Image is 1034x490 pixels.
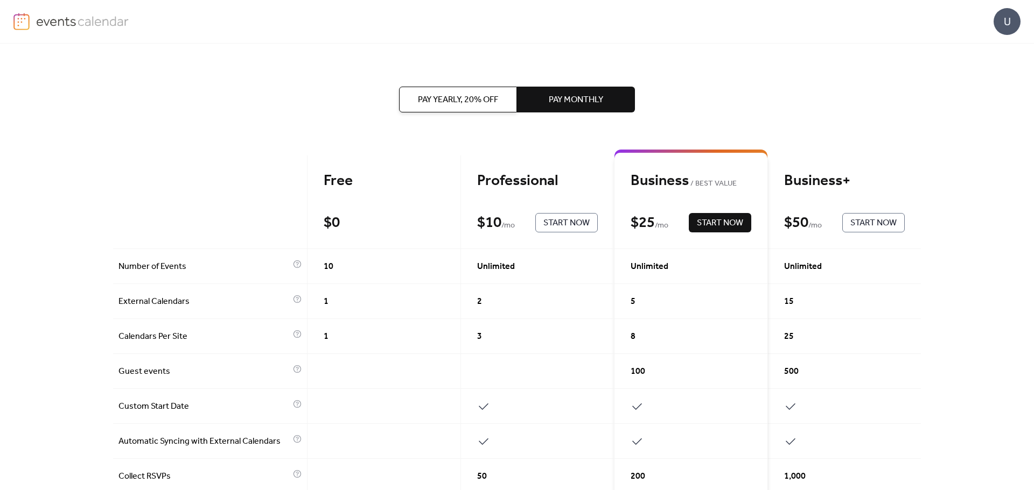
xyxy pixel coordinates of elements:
span: 1,000 [784,470,806,483]
div: Business+ [784,172,905,190]
span: Pay Yearly, 20% off [418,94,498,106]
img: logo-type [36,13,129,29]
span: Automatic Syncing with External Calendars [118,435,290,448]
span: 10 [324,260,333,273]
span: Start Now [697,217,743,230]
span: / mo [655,219,668,232]
span: 8 [631,330,635,343]
div: $ 25 [631,214,655,232]
span: 3 [477,330,482,343]
span: Unlimited [631,260,668,273]
div: $ 10 [477,214,501,232]
div: Business [631,172,751,190]
span: External Calendars [118,295,290,308]
span: Number of Events [118,260,290,273]
div: Free [324,172,444,190]
button: Pay Monthly [517,87,635,112]
span: / mo [808,219,822,232]
span: 200 [631,470,645,483]
span: BEST VALUE [689,177,737,190]
span: Custom Start Date [118,400,290,413]
span: Calendars Per Site [118,330,290,343]
div: $ 50 [784,214,808,232]
span: 15 [784,295,794,308]
button: Start Now [842,213,905,232]
span: Unlimited [477,260,515,273]
div: Professional [477,172,598,190]
span: Start Now [850,217,897,230]
div: $ 0 [324,214,340,232]
span: 1 [324,330,329,343]
div: U [994,8,1021,35]
span: / mo [501,219,515,232]
span: Guest events [118,365,290,378]
span: 50 [477,470,487,483]
span: 5 [631,295,635,308]
span: 25 [784,330,794,343]
span: Start Now [543,217,590,230]
span: 500 [784,365,799,378]
img: logo [13,13,30,30]
span: Collect RSVPs [118,470,290,483]
span: 100 [631,365,645,378]
span: Unlimited [784,260,822,273]
span: 2 [477,295,482,308]
button: Start Now [535,213,598,232]
span: 1 [324,295,329,308]
button: Start Now [689,213,751,232]
button: Pay Yearly, 20% off [399,87,517,112]
span: Pay Monthly [549,94,603,106]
